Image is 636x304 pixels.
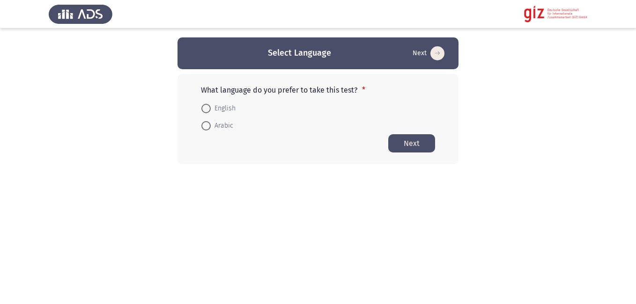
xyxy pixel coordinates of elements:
span: Arabic [211,120,233,131]
img: Assessment logo of GIZ Pathfinder Personality Assessment (White Collars) [524,1,587,27]
img: Assess Talent Management logo [49,1,112,27]
button: Start assessment [388,134,435,152]
h3: Select Language [268,47,331,59]
span: English [211,103,236,114]
p: What language do you prefer to take this test? [201,86,435,94]
button: Start assessment [410,46,447,61]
